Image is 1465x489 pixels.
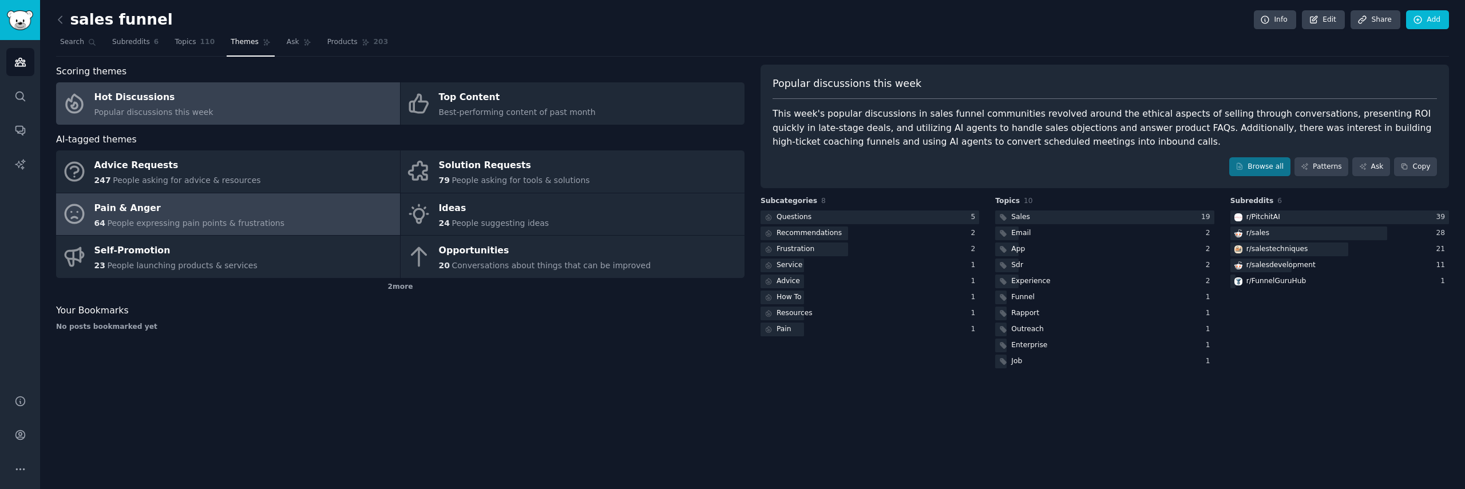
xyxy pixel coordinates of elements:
span: People asking for tools & solutions [452,176,589,185]
a: How To1 [761,291,979,305]
a: Outreach1 [995,323,1214,337]
a: Pain & Anger64People expressing pain points & frustrations [56,193,400,236]
div: Pain & Anger [94,199,285,217]
span: 6 [154,37,159,47]
span: Your Bookmarks [56,304,129,318]
div: Frustration [777,244,814,255]
a: Patterns [1294,157,1348,177]
a: Ask [1352,157,1390,177]
img: sales [1234,229,1242,237]
div: r/ PitchitAI [1246,212,1280,222]
a: Browse all [1229,157,1290,177]
a: Sdr2 [995,259,1214,273]
a: Advice1 [761,275,979,289]
img: FunnelGuruHub [1234,277,1242,285]
div: Questions [777,212,811,222]
a: Resources1 [761,307,979,321]
div: 11 [1436,260,1449,271]
a: Ideas24People suggesting ideas [401,193,745,236]
div: Ideas [439,199,549,217]
a: FunnelGuruHubr/FunnelGuruHub1 [1230,275,1449,289]
div: 2 [1206,228,1214,238]
div: This week's popular discussions in sales funnel communities revolved around the ethical aspects o... [773,107,1437,149]
a: Products203 [323,33,392,57]
span: Themes [231,37,259,47]
div: Funnel [1011,292,1035,303]
div: Email [1011,228,1031,238]
div: Opportunities [439,242,651,260]
div: 1 [971,276,980,287]
a: Frustration2 [761,242,979,257]
a: Topics110 [171,33,219,57]
div: No posts bookmarked yet [56,322,745,332]
div: 2 [971,228,980,238]
span: Conversations about things that can be improved [452,261,651,270]
a: App2 [995,242,1214,257]
div: 1 [1206,308,1214,319]
div: Outreach [1011,324,1044,335]
div: Enterprise [1011,340,1047,351]
a: Service1 [761,259,979,273]
a: Sales19 [995,210,1214,225]
div: Advice Requests [94,157,261,175]
span: 20 [439,261,450,270]
a: Info [1254,10,1296,30]
a: Themes [227,33,275,57]
div: 2 [971,244,980,255]
div: 2 [1206,244,1214,255]
a: Solution Requests79People asking for tools & solutions [401,150,745,193]
span: 110 [200,37,215,47]
span: People launching products & services [107,261,257,270]
div: 28 [1436,228,1449,238]
a: Share [1351,10,1400,30]
span: People expressing pain points & frustrations [107,218,284,228]
span: 203 [374,37,389,47]
button: Copy [1394,157,1437,177]
div: r/ FunnelGuruHub [1246,276,1306,287]
span: Scoring themes [56,65,126,79]
div: Recommendations [777,228,842,238]
div: 1 [971,324,980,335]
div: 1 [1206,324,1214,335]
a: PitchitAIr/PitchitAI39 [1230,210,1449,225]
img: PitchitAI [1234,213,1242,221]
span: 64 [94,218,105,228]
a: salesr/sales28 [1230,226,1449,241]
span: Best-performing content of past month [439,108,596,117]
div: 2 [1206,260,1214,271]
a: Email2 [995,226,1214,241]
a: Funnel1 [995,291,1214,305]
div: 1 [1206,356,1214,367]
span: 79 [439,176,450,185]
a: Experience2 [995,275,1214,289]
div: 2 [1206,276,1214,287]
div: Sdr [1011,260,1023,271]
div: Service [777,260,802,271]
div: r/ salesdevelopment [1246,260,1316,271]
a: Hot DiscussionsPopular discussions this week [56,82,400,125]
span: Popular discussions this week [94,108,213,117]
a: Ask [283,33,315,57]
a: salesdevelopmentr/salesdevelopment11 [1230,259,1449,273]
div: Top Content [439,89,596,107]
img: GummySearch logo [7,10,33,30]
div: 1 [971,308,980,319]
div: App [1011,244,1025,255]
a: Add [1406,10,1449,30]
div: 39 [1436,212,1449,222]
div: 1 [971,292,980,303]
a: Recommendations2 [761,226,979,241]
span: 6 [1277,197,1282,205]
a: Subreddits6 [108,33,163,57]
div: Sales [1011,212,1030,222]
div: r/ salestechniques [1246,244,1308,255]
span: Subreddits [112,37,150,47]
img: salesdevelopment [1234,261,1242,269]
span: Products [327,37,358,47]
span: 24 [439,218,450,228]
div: Resources [777,308,813,319]
div: 21 [1436,244,1449,255]
a: Self-Promotion23People launching products & services [56,236,400,278]
span: Subreddits [1230,196,1274,206]
div: 1 [1206,292,1214,303]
